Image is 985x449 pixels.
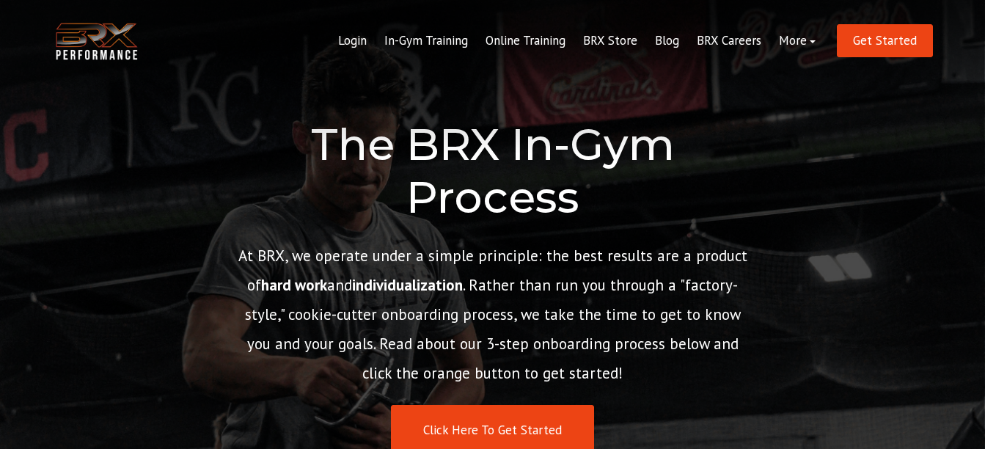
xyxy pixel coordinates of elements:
[477,23,574,59] a: Online Training
[646,23,688,59] a: Blog
[329,23,824,59] div: Navigation Menu
[688,23,770,59] a: BRX Careers
[837,24,933,57] a: Get Started
[329,23,376,59] a: Login
[352,275,463,295] strong: individualization
[574,23,646,59] a: BRX Store
[261,275,327,295] strong: hard work
[238,246,747,383] span: At BRX, we operate under a simple principle: the best results are a product of and . Rather than ...
[376,23,477,59] a: In-Gym Training
[53,19,141,64] img: BRX Transparent Logo-2
[770,23,824,59] a: More
[311,117,675,224] span: The BRX In-Gym Process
